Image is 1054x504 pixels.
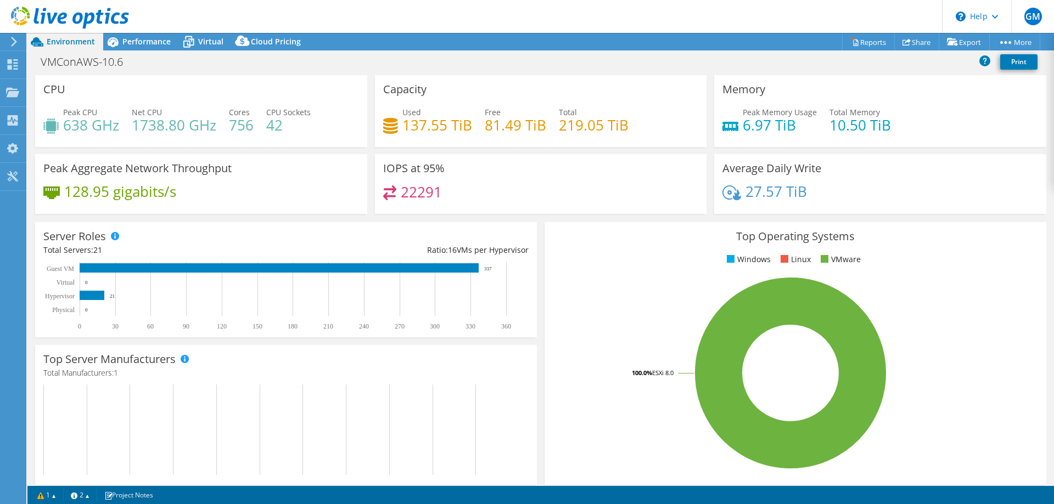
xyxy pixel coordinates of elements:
span: Net CPU [132,107,162,117]
h3: CPU [43,83,65,95]
h3: Capacity [383,83,427,95]
h3: Top Operating Systems [553,230,1038,242]
text: 180 [288,322,298,330]
div: Ratio: VMs per Hypervisor [286,244,529,256]
h4: 10.50 TiB [829,119,891,131]
tspan: 100.0% [632,369,652,377]
span: Cloud Pricing [251,36,301,47]
li: Windows [724,253,771,265]
span: Total [559,107,577,117]
span: 1 [114,367,118,378]
span: Used [402,107,421,117]
text: Guest VM [47,265,74,273]
text: 330 [466,322,475,330]
a: 2 [63,488,97,502]
li: Linux [778,253,811,265]
text: 337 [484,266,492,271]
text: 300 [430,322,440,330]
h4: 42 [266,119,311,131]
h4: 137.55 TiB [402,119,472,131]
a: 1 [30,488,64,502]
text: 210 [323,322,333,330]
text: 240 [359,322,369,330]
h3: Average Daily Write [722,162,821,174]
h4: 219.05 TiB [559,119,629,131]
span: Peak CPU [63,107,97,117]
text: Physical [52,306,75,314]
text: 0 [85,280,88,285]
h3: IOPS at 95% [383,162,445,174]
span: 21 [93,245,102,255]
h3: Top Server Manufacturers [43,353,176,365]
h3: Memory [722,83,765,95]
a: Print [1000,54,1038,70]
span: Environment [47,36,95,47]
tspan: ESXi 8.0 [652,369,674,377]
a: Reports [842,33,895,50]
text: 150 [253,322,262,330]
h4: 756 [229,119,254,131]
h4: 638 GHz [63,119,119,131]
span: 16 [448,245,457,255]
li: VMware [818,253,861,265]
h4: 81.49 TiB [485,119,546,131]
span: GM [1024,8,1042,25]
text: 0 [85,307,88,313]
span: Free [485,107,501,117]
text: 60 [147,322,154,330]
text: Virtual [57,279,75,286]
h1: VMConAWS-10.6 [36,56,140,68]
h3: Server Roles [43,230,106,242]
span: Cores [229,107,250,117]
text: Hypervisor [45,292,75,300]
text: 30 [112,322,119,330]
h3: Peak Aggregate Network Throughput [43,162,232,174]
text: 360 [501,322,511,330]
a: Share [894,33,939,50]
h4: 6.97 TiB [743,119,817,131]
h4: 22291 [401,186,442,198]
span: Virtual [198,36,223,47]
span: Total Memory [829,107,880,117]
h4: Total Manufacturers: [43,367,529,379]
a: Project Notes [97,488,161,502]
text: 270 [395,322,405,330]
svg: \n [956,12,966,21]
text: 21 [110,293,115,299]
text: 90 [183,322,189,330]
h4: 27.57 TiB [745,185,807,197]
h4: 1738.80 GHz [132,119,216,131]
text: 120 [217,322,227,330]
h4: 128.95 gigabits/s [64,185,176,197]
text: 0 [78,322,81,330]
div: Total Servers: [43,244,286,256]
span: CPU Sockets [266,107,311,117]
a: Export [939,33,990,50]
span: Performance [122,36,171,47]
span: Peak Memory Usage [743,107,817,117]
a: More [989,33,1040,50]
